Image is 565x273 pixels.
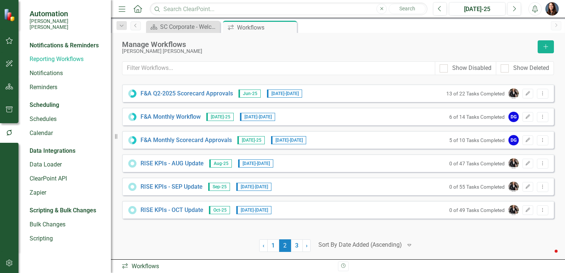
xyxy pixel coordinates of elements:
span: [DATE] - [DATE] [236,206,271,214]
button: Search [389,4,426,14]
a: Zapier [30,189,104,197]
span: Oct-25 [209,206,230,214]
a: F&A Q2-2025 Scorecard Approvals [141,90,233,98]
div: Notifications & Reminders [30,41,99,50]
img: Julie Jordan [508,88,519,99]
span: Search [399,6,415,11]
small: [PERSON_NAME] [PERSON_NAME] [30,18,104,30]
a: RISE KPIs - AUG Update [141,159,204,168]
iframe: Intercom live chat [540,248,558,266]
a: Bulk Changes [30,220,104,229]
span: [DATE] - [DATE] [236,183,271,191]
a: Schedules [30,115,104,124]
span: Automation [30,9,104,18]
a: SC Corporate - Welcome to ClearPoint [148,22,218,31]
div: Workflows [121,262,332,271]
div: DG [508,112,519,122]
a: 3 [291,239,303,252]
span: [DATE] - [DATE] [240,113,275,121]
img: Julie Jordan [508,158,519,169]
div: Data Integrations [30,147,75,155]
img: Julie Jordan [508,182,519,192]
small: 5 of 10 Tasks Completed [449,137,505,143]
a: Calendar [30,129,104,138]
div: [DATE]-25 [451,5,503,14]
a: Scripting [30,235,104,243]
a: ClearPoint API [30,175,104,183]
span: [DATE]-25 [206,113,234,121]
a: RISE KPIs - OCT Update [141,206,203,215]
span: [DATE] - [DATE] [238,159,273,168]
span: [DATE]-25 [237,136,265,144]
img: ClearPoint Strategy [4,9,17,21]
a: F&A Monthly Workflow [141,113,201,121]
span: ‹ [263,242,264,249]
a: F&A Monthly Scorecard Approvals [141,136,232,145]
span: [DATE] - [DATE] [267,90,302,98]
div: Scheduling [30,101,59,109]
a: Notifications [30,69,104,78]
small: 0 of 49 Tasks Completed [449,207,505,213]
small: 0 of 55 Tasks Completed [449,184,505,190]
img: Tami Griswold [545,2,559,16]
a: 1 [267,239,279,252]
a: Reminders [30,83,104,92]
a: Reporting Workflows [30,55,104,64]
div: Manage Workflows [122,40,534,48]
div: [PERSON_NAME] [PERSON_NAME] [122,48,534,54]
span: [DATE] - [DATE] [271,136,306,144]
input: Search ClearPoint... [150,3,427,16]
span: Aug-25 [209,159,232,168]
button: [DATE]-25 [449,2,505,16]
div: Show Disabled [452,64,491,73]
span: 2 [279,239,291,252]
div: Show Deleted [513,64,549,73]
small: 13 of 22 Tasks Completed [446,91,505,97]
span: › [306,242,308,249]
span: Jun-25 [238,90,261,98]
span: Sep-25 [208,183,230,191]
small: 6 of 14 Tasks Completed [449,114,505,120]
div: SC Corporate - Welcome to ClearPoint [160,22,218,31]
div: DG [508,135,519,145]
div: Scripting & Bulk Changes [30,206,96,215]
img: Julie Jordan [508,205,519,215]
a: RISE KPIs - SEP Update [141,183,203,191]
input: Filter Workflows... [122,61,435,75]
a: Data Loader [30,161,104,169]
small: 0 of 47 Tasks Completed [449,161,505,166]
